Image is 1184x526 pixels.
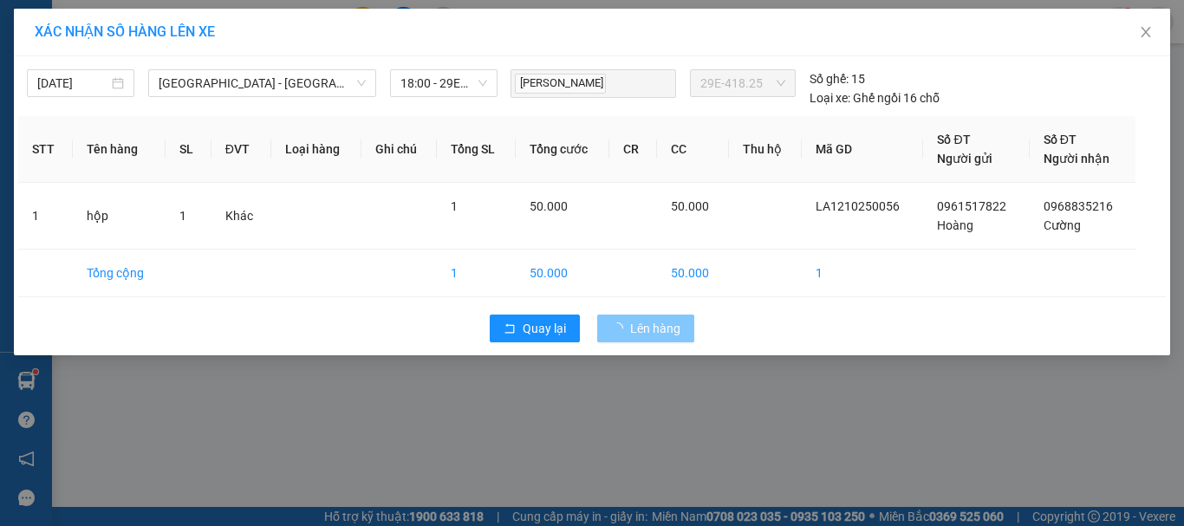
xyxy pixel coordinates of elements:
span: rollback [504,322,516,336]
span: LA1210250056 [816,199,900,213]
span: loading [611,322,630,334]
button: Close [1122,9,1170,57]
td: 1 [437,250,516,297]
span: down [356,78,367,88]
span: Số ĐT [937,133,970,146]
span: 50.000 [530,199,568,213]
span: 50.000 [671,199,709,213]
span: Người gửi [937,152,992,166]
th: Mã GD [802,116,924,183]
button: rollbackQuay lại [490,315,580,342]
span: 29E-418.25 [700,70,785,96]
img: logo [8,68,96,157]
td: 1 [802,250,924,297]
strong: CHUYỂN PHÁT NHANH VIP ANH HUY [107,14,237,70]
td: 50.000 [657,250,729,297]
th: Tổng cước [516,116,609,183]
th: CR [609,116,657,183]
span: Người nhận [1044,152,1109,166]
th: Tên hàng [73,116,166,183]
div: 15 [810,69,865,88]
th: Ghi chú [361,116,437,183]
span: Lên hàng [630,319,680,338]
th: Loại hàng [271,116,361,183]
span: [PERSON_NAME] [515,74,606,94]
th: ĐVT [211,116,272,183]
td: 50.000 [516,250,609,297]
td: hộp [73,183,166,250]
span: Số ĐT [1044,133,1077,146]
span: Quay lại [523,319,566,338]
td: 1 [18,183,73,250]
span: XÁC NHẬN SỐ HÀNG LÊN XE [35,23,215,40]
span: 1 [451,199,458,213]
span: Cường [1044,218,1081,232]
span: 0961517822 [937,199,1006,213]
span: Số ghế: [810,69,849,88]
input: 12/10/2025 [37,74,108,93]
th: Tổng SL [437,116,516,183]
th: STT [18,116,73,183]
span: 18:00 - 29E-418.25 [400,70,487,96]
span: 1 [179,209,186,223]
span: 0968835216 [1044,199,1113,213]
span: Loại xe: [810,88,850,107]
span: Hà Nội - Hải Phòng [159,70,366,96]
span: Chuyển phát nhanh: [GEOGRAPHIC_DATA] - [GEOGRAPHIC_DATA] [98,75,248,136]
td: Tổng cộng [73,250,166,297]
div: Ghế ngồi 16 chỗ [810,88,940,107]
span: close [1139,25,1153,39]
th: Thu hộ [729,116,802,183]
td: Khác [211,183,272,250]
th: SL [166,116,211,183]
th: CC [657,116,729,183]
button: Lên hàng [597,315,694,342]
span: Hoàng [937,218,973,232]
